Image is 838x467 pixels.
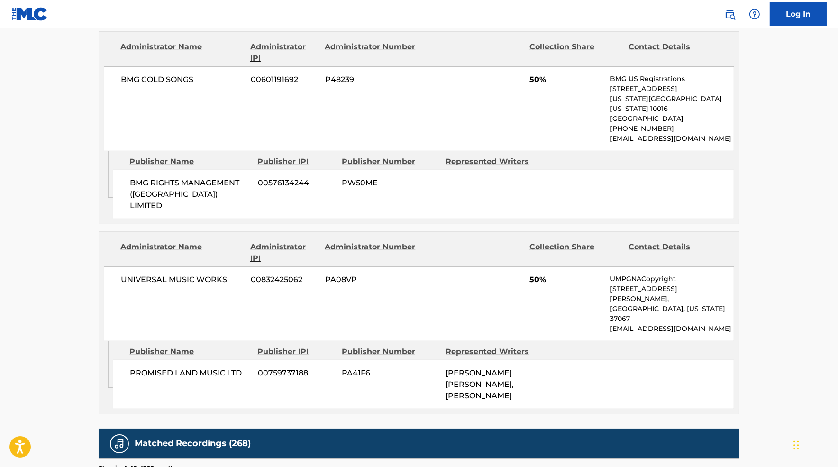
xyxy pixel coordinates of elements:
[749,9,760,20] img: help
[791,421,838,467] iframe: Chat Widget
[251,74,318,85] span: 00601191692
[250,241,318,264] div: Administrator IPI
[114,438,125,449] img: Matched Recordings
[129,346,250,357] div: Publisher Name
[610,324,734,334] p: [EMAIL_ADDRESS][DOMAIN_NAME]
[610,274,734,284] p: UMPGNACopyright
[610,84,734,94] p: [STREET_ADDRESS]
[446,156,542,167] div: Represented Writers
[258,367,335,379] span: 00759737188
[529,41,621,64] div: Collection Share
[120,41,243,64] div: Administrator Name
[250,41,318,64] div: Administrator IPI
[130,177,251,211] span: BMG RIGHTS MANAGEMENT ([GEOGRAPHIC_DATA]) LIMITED
[129,156,250,167] div: Publisher Name
[135,438,251,449] h5: Matched Recordings (268)
[325,274,417,285] span: PA08VP
[628,41,720,64] div: Contact Details
[325,241,417,264] div: Administrator Number
[342,156,438,167] div: Publisher Number
[610,74,734,84] p: BMG US Registrations
[130,367,251,379] span: PROMISED LAND MUSIC LTD
[720,5,739,24] a: Public Search
[628,241,720,264] div: Contact Details
[724,9,736,20] img: search
[258,177,335,189] span: 00576134244
[446,368,514,400] span: [PERSON_NAME] [PERSON_NAME], [PERSON_NAME]
[342,346,438,357] div: Publisher Number
[610,94,734,114] p: [US_STATE][GEOGRAPHIC_DATA][US_STATE] 10016
[770,2,827,26] a: Log In
[610,114,734,124] p: [GEOGRAPHIC_DATA]
[529,74,603,85] span: 50%
[325,74,417,85] span: P48239
[257,346,335,357] div: Publisher IPI
[610,284,734,304] p: [STREET_ADDRESS][PERSON_NAME],
[793,431,799,459] div: Drag
[11,7,48,21] img: MLC Logo
[610,124,734,134] p: [PHONE_NUMBER]
[121,274,244,285] span: UNIVERSAL MUSIC WORKS
[529,241,621,264] div: Collection Share
[251,274,318,285] span: 00832425062
[342,177,438,189] span: PW50ME
[610,134,734,144] p: [EMAIL_ADDRESS][DOMAIN_NAME]
[120,241,243,264] div: Administrator Name
[745,5,764,24] div: Help
[257,156,335,167] div: Publisher IPI
[529,274,603,285] span: 50%
[342,367,438,379] span: PA41F6
[121,74,244,85] span: BMG GOLD SONGS
[446,346,542,357] div: Represented Writers
[610,304,734,324] p: [GEOGRAPHIC_DATA], [US_STATE] 37067
[325,41,417,64] div: Administrator Number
